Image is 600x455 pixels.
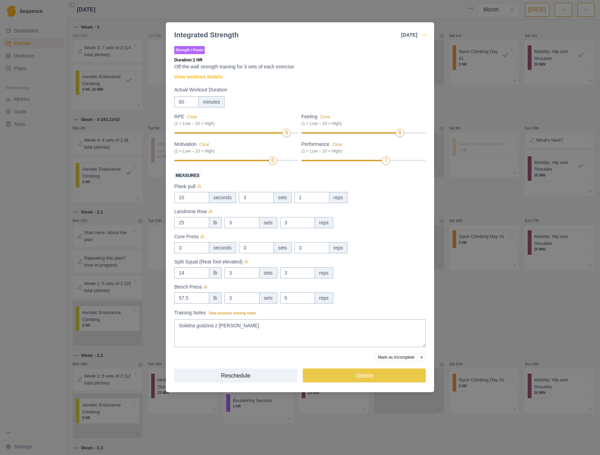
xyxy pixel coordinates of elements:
[187,114,197,119] button: RPE(1 = Low – 10 = High)
[320,114,330,119] button: Feeling(1 = Low – 10 = High)
[174,183,196,190] p: Plank pull
[259,217,277,228] div: sets
[332,142,342,147] button: Performance(1 = Low – 10 = High)
[271,156,274,165] div: 8
[174,319,426,347] textarea: Solidna godzina z [PERSON_NAME]
[209,192,236,203] div: seconds
[174,120,294,127] div: (1 = Low – 10 = High)
[209,242,236,253] div: seconds
[285,129,288,137] div: 9
[301,113,422,127] label: Feeling
[315,292,333,304] div: reps
[174,233,199,240] p: Core Press
[209,311,256,315] span: View previous training notes
[301,120,422,127] div: (1 = Low – 10 = High)
[174,113,294,127] label: RPE
[174,63,426,70] p: Off-the-wall strength training for 3 sets of each exercise
[259,267,277,278] div: sets
[417,353,426,361] button: Add reason
[301,141,422,154] label: Performance
[401,31,417,39] p: [DATE]
[273,192,292,203] div: sets
[174,309,422,316] label: Training Notes
[174,368,297,382] button: Reschedule
[174,172,201,179] span: Measures
[259,292,277,304] div: sets
[174,208,207,215] p: Landmine Row
[329,242,347,253] div: reps
[301,148,422,154] div: (1 = Low – 10 = High)
[273,242,292,253] div: sets
[303,368,426,382] button: Update
[174,30,239,40] div: Integrated Strength
[198,96,225,107] div: minutes
[174,86,422,94] label: Actual Workout Duration
[315,267,333,278] div: reps
[199,142,210,147] button: Motivation(1 = Low – 10 = High)
[315,217,333,228] div: reps
[209,267,222,278] div: lb
[398,129,401,137] div: 8
[174,148,294,154] div: (1 = Low – 10 = High)
[385,156,388,165] div: 7
[174,141,294,154] label: Motivation
[209,292,222,304] div: lb
[375,353,418,361] button: Mark as Incomplete
[174,258,242,266] p: Split Squat (Rear foot elevated)
[329,192,347,203] div: reps
[174,283,202,291] p: Bench Press
[174,46,205,54] p: Strength / Power
[174,73,222,81] a: View workout details
[174,57,426,63] p: Duration: 1 HR
[209,217,222,228] div: lb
